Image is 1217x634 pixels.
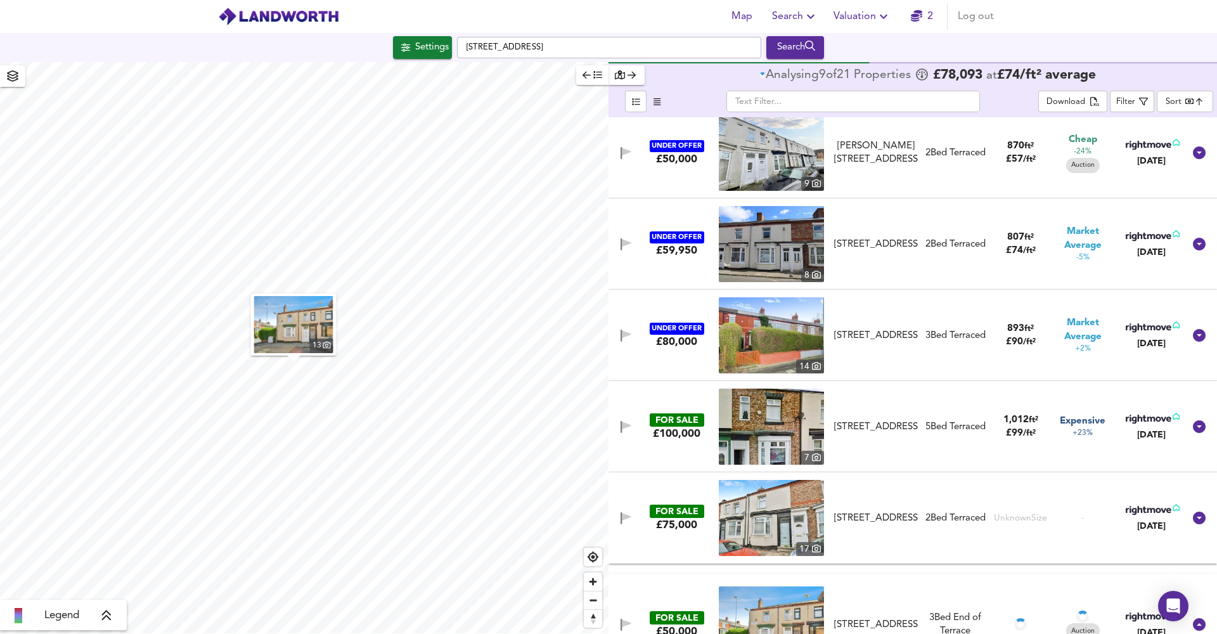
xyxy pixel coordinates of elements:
span: Find my location [584,548,602,566]
div: £75,000 [656,518,697,532]
span: 21 [837,69,851,82]
img: property thumbnail [719,297,824,373]
div: [DATE] [1123,155,1180,167]
span: £ 99 [1006,429,1036,438]
span: Market Average [1050,316,1116,344]
div: £59,950 [656,243,697,257]
span: +2% [1075,344,1091,354]
svg: Show Details [1192,145,1207,160]
a: property thumbnail 17 [719,480,824,556]
img: property thumbnail [719,480,824,556]
a: property thumbnail 7 [719,389,824,465]
div: Run Your Search [766,36,824,59]
div: [DATE] [1123,246,1180,259]
div: [DATE] [1123,337,1180,350]
button: Map [721,4,762,29]
div: FOR SALE£75,000 property thumbnail 17 [STREET_ADDRESS]2Bed TerracedUnknownSize-[DATE] [608,472,1217,564]
div: 7 [801,451,824,465]
span: Cheap [1069,133,1097,146]
span: ft² [1024,233,1034,242]
button: Valuation [828,4,896,29]
button: Reset bearing to north [584,609,602,628]
div: Analysing [766,69,819,82]
span: Reset bearing to north [584,610,602,628]
a: property thumbnail 13 [254,296,333,353]
span: Map [726,8,757,25]
div: FOR SALE£100,000 property thumbnail 7 [STREET_ADDRESS]5Bed Terraced1,012ft²£99/ft²Expensive+23%[D... [608,381,1217,472]
div: 13 [310,339,333,353]
button: Download [1038,91,1107,112]
span: -5% [1076,252,1090,263]
button: Zoom out [584,591,602,609]
button: Zoom in [584,573,602,591]
svg: Show Details [1192,236,1207,252]
span: Log out [958,8,994,25]
div: 3 Bed Terraced [925,329,986,342]
div: Open Intercom Messenger [1158,591,1188,621]
span: ft² [1029,416,1038,424]
a: property thumbnail 8 [719,206,824,282]
button: Settings [393,36,452,59]
img: logo [218,7,339,26]
div: £100,000 [653,427,700,441]
span: £ 74 [1006,246,1036,256]
span: 1,012 [1003,415,1029,425]
img: property thumbnail [719,206,824,282]
button: Filter [1110,91,1154,112]
div: 8 [801,268,824,282]
div: 14 [796,359,824,373]
span: +23% [1072,428,1093,439]
span: £ 90 [1006,337,1036,347]
span: £ 57 [1006,155,1036,164]
div: UNDER OFFER£59,950 property thumbnail 8 [STREET_ADDRESS]2Bed Terraced807ft²£74/ft²Market Average-... [608,198,1217,290]
div: 2 Bed Terraced [925,238,986,251]
div: £80,000 [656,335,697,349]
span: 870 [1007,141,1024,151]
div: FOR SALE [650,611,704,624]
div: [STREET_ADDRESS] [834,618,918,631]
span: £ 78,093 [933,69,982,82]
div: [STREET_ADDRESS] [834,420,918,434]
div: UNDER OFFER£80,000 property thumbnail 14 [STREET_ADDRESS]3Bed Terraced893ft²£90/ft²Market Average... [608,290,1217,381]
div: UNDER OFFER£50,000 property thumbnail 9 [PERSON_NAME][STREET_ADDRESS]2Bed Terraced870ft²£57/ft²Ch... [608,107,1217,198]
div: [DATE] [1123,429,1180,441]
div: 17 [796,542,824,556]
span: - [1081,514,1084,523]
div: of Propert ies [759,69,914,82]
img: property thumbnail [719,115,824,191]
div: Appleton Road, Primrose Hill, Stockton-on-Tees, Cleveland, TS19 0HZ [829,329,923,342]
a: property thumbnail 9 [719,115,824,191]
span: ft² [1024,325,1034,333]
svg: Show Details [1192,510,1207,526]
span: at [986,70,997,82]
span: 893 [1007,324,1024,333]
input: Text Filter... [726,91,980,112]
div: [STREET_ADDRESS] [834,238,918,251]
div: FOR SALE [650,505,704,518]
span: 807 [1007,233,1024,242]
svg: Show Details [1192,617,1207,632]
div: Settings [415,39,449,56]
div: [PERSON_NAME][STREET_ADDRESS] [834,139,918,167]
div: UNDER OFFER [650,140,704,152]
div: UNDER OFFER [650,231,704,243]
div: Download [1046,95,1085,110]
div: 2 Bed Terraced [925,146,986,160]
div: Castlereagh Road, Stockton-On-Tees, TS19 0DL [829,618,923,631]
img: property thumbnail [719,389,824,465]
span: Search [772,8,818,25]
div: Sort [1157,91,1213,112]
div: Londonderry Road, Stockton-On-Tees, TS19 0DJ [829,238,923,251]
span: / ft² [1023,247,1036,255]
button: Search [767,4,823,29]
button: 2 [901,4,942,29]
span: / ft² [1023,155,1036,164]
button: Log out [953,4,999,29]
div: Bedford Street, Stockton-on-Tees, County Durham, TS19 0DA [829,420,923,434]
svg: Show Details [1192,419,1207,434]
div: 2 Bed Terraced [925,512,986,525]
div: Sort [1166,96,1182,108]
div: 5 Bed Terraced [925,420,986,434]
